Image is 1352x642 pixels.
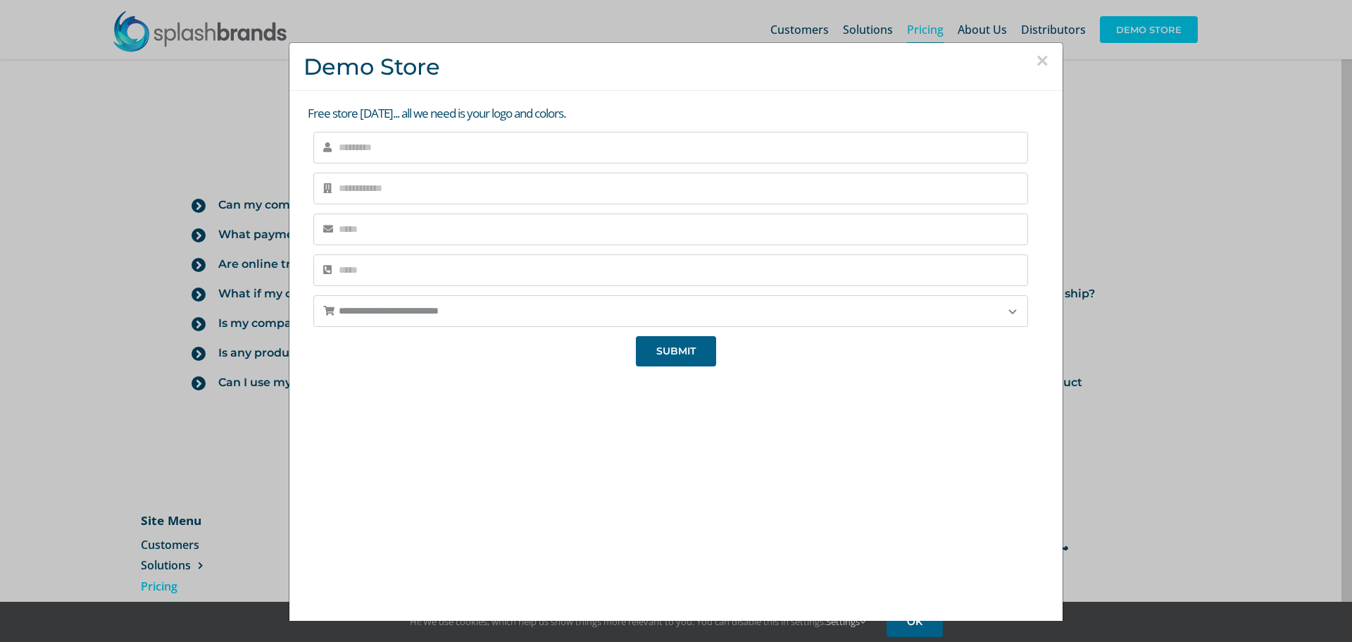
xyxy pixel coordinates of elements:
span: SUBMIT [656,345,696,357]
button: SUBMIT [636,336,716,366]
p: Free store [DATE]... all we need is your logo and colors. [308,105,1049,123]
h3: Demo Store [303,54,1049,80]
iframe: SplashBrands Demo Store Overview [444,377,908,638]
button: Close [1036,50,1049,71]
